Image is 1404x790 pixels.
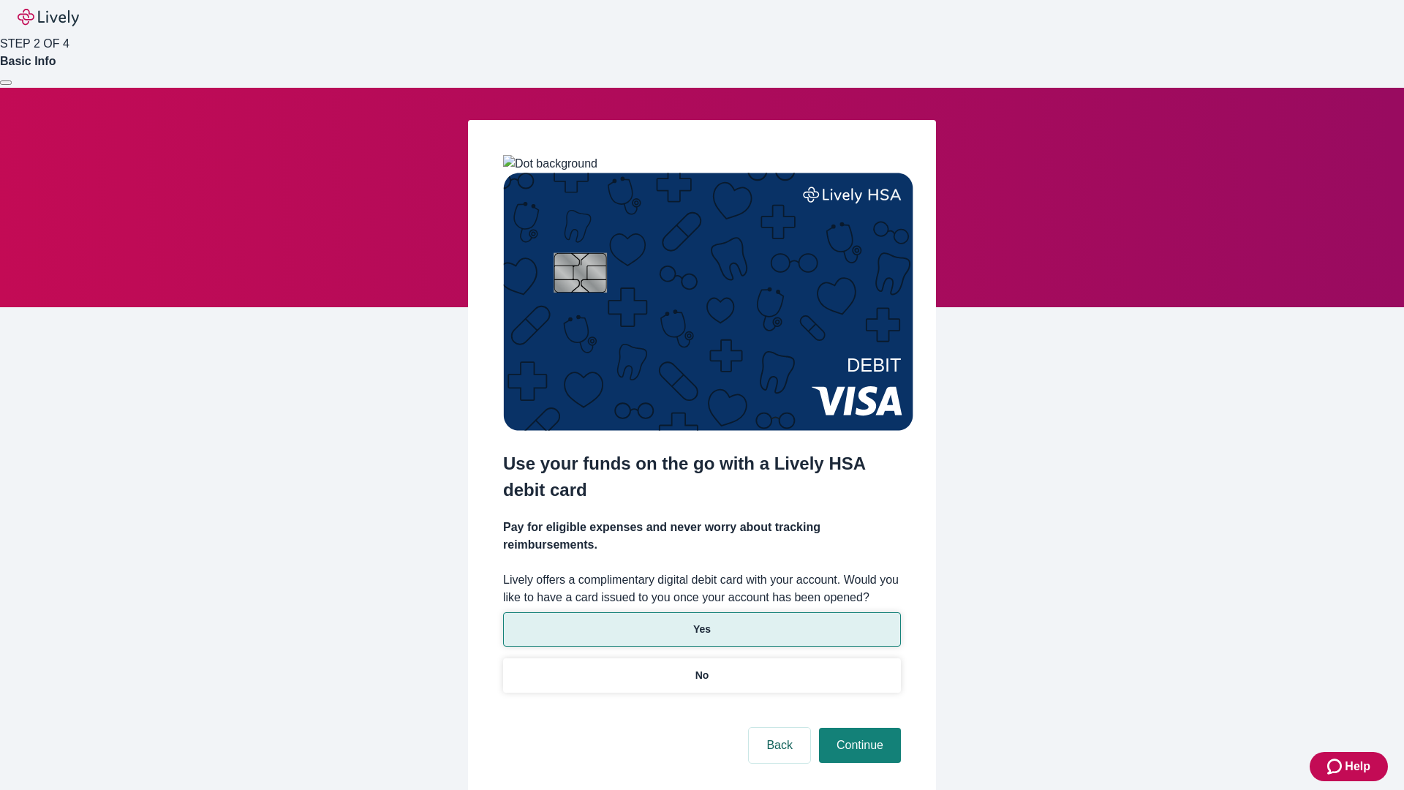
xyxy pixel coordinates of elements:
[503,173,913,431] img: Debit card
[695,668,709,683] p: No
[693,622,711,637] p: Yes
[503,612,901,647] button: Yes
[1345,758,1370,775] span: Help
[503,571,901,606] label: Lively offers a complimentary digital debit card with your account. Would you like to have a card...
[1327,758,1345,775] svg: Zendesk support icon
[503,155,597,173] img: Dot background
[18,9,79,26] img: Lively
[749,728,810,763] button: Back
[503,451,901,503] h2: Use your funds on the go with a Lively HSA debit card
[503,519,901,554] h4: Pay for eligible expenses and never worry about tracking reimbursements.
[1310,752,1388,781] button: Zendesk support iconHelp
[503,658,901,693] button: No
[819,728,901,763] button: Continue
